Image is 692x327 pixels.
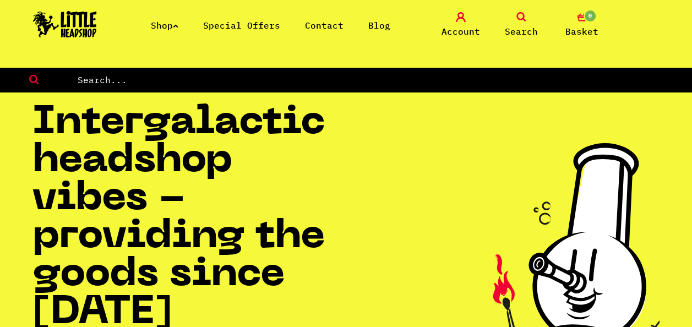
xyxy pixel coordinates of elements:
input: Search... [77,73,692,87]
span: Account [442,25,480,38]
a: Special Offers [203,20,280,31]
span: Search [505,25,538,38]
a: Blog [368,20,390,31]
a: Shop [151,20,178,31]
a: Contact [305,20,344,31]
span: Basket [565,25,598,38]
a: Search [494,12,549,38]
span: 0 [584,9,597,23]
img: Little Head Shop Logo [33,11,97,37]
a: 0 Basket [554,12,609,38]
